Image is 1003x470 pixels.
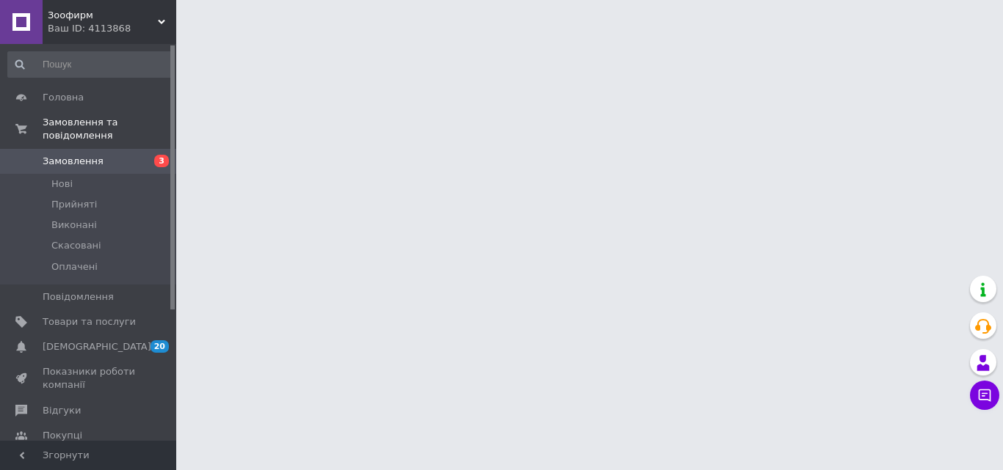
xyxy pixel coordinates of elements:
[51,239,101,252] span: Скасовані
[43,404,81,417] span: Відгуки
[51,260,98,273] span: Оплачені
[43,365,136,392] span: Показники роботи компанії
[48,9,158,22] span: Зоофирм
[43,315,136,328] span: Товари та послуги
[48,22,176,35] div: Ваш ID: 4113868
[154,155,169,167] span: 3
[51,177,73,191] span: Нові
[43,116,176,142] span: Замовлення та повідомлення
[43,340,151,353] span: [DEMOGRAPHIC_DATA]
[43,290,114,304] span: Повідомлення
[7,51,173,78] input: Пошук
[43,155,104,168] span: Замовлення
[43,91,84,104] span: Головна
[51,198,97,211] span: Прийняті
[43,429,82,442] span: Покупці
[970,381,999,410] button: Чат з покупцем
[151,340,169,353] span: 20
[51,219,97,232] span: Виконані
